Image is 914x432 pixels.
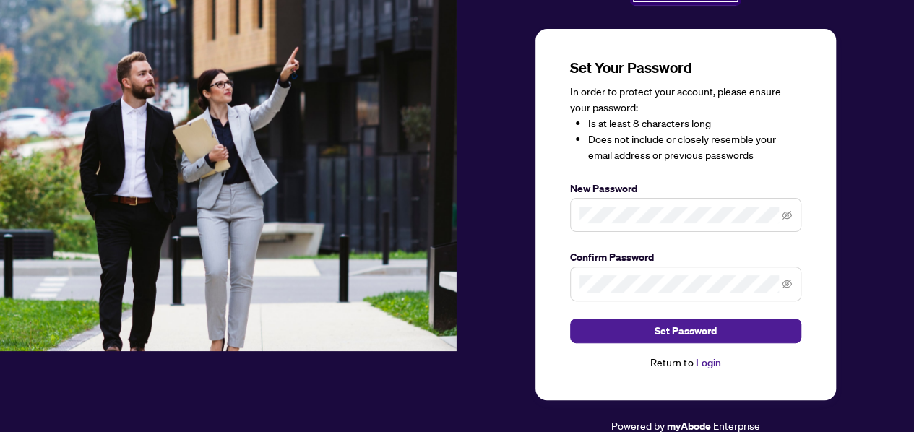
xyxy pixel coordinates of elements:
span: Powered by [611,419,665,432]
span: eye-invisible [782,279,792,289]
li: Is at least 8 characters long [588,116,801,131]
span: Enterprise [713,419,760,432]
div: In order to protect your account, please ensure your password: [570,84,801,163]
label: New Password [570,181,801,196]
div: Return to [570,355,801,371]
li: Does not include or closely resemble your email address or previous passwords [588,131,801,163]
button: Set Password [570,319,801,343]
span: eye-invisible [782,210,792,220]
label: Confirm Password [570,249,801,265]
span: Set Password [655,319,717,342]
h3: Set Your Password [570,58,801,78]
a: Login [695,356,720,369]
